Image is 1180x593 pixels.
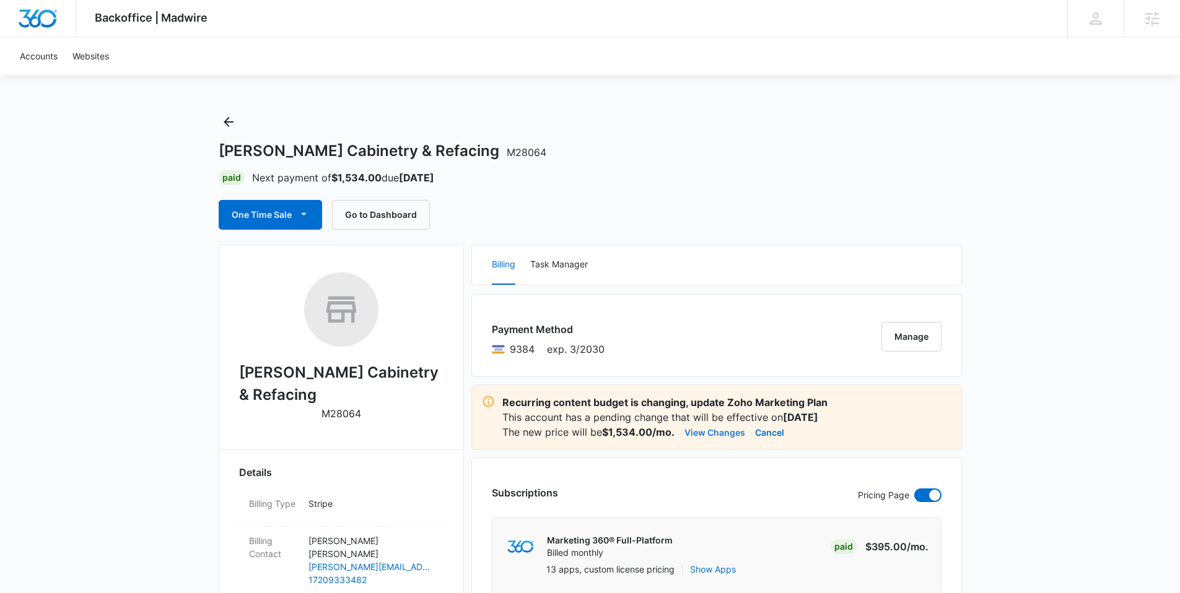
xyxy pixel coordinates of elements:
strong: [DATE] [399,171,434,184]
button: Show Apps [690,563,736,576]
p: This account has a pending change that will be effective on [502,410,951,425]
span: /mo. [907,540,929,553]
button: Cancel [755,425,784,439]
button: Billing [492,245,515,285]
span: exp. 3/2030 [547,342,605,357]
p: [PERSON_NAME] [PERSON_NAME] [308,534,434,560]
strong: $1,534.00 [331,171,382,184]
p: Pricing Page [858,488,909,502]
a: Accounts [12,37,65,75]
p: Next payment of due [252,170,434,185]
p: Billed monthly [547,547,673,559]
span: M28064 [507,146,546,158]
p: M28064 [321,406,361,421]
p: Marketing 360® Full-Platform [547,534,673,547]
span: Backoffice | Madwire [95,11,208,24]
div: Paid [219,170,245,185]
span: Visa ending with [510,342,535,357]
h3: Subscriptions [492,485,558,500]
a: 17209333482 [308,573,434,586]
strong: $1,534.00/mo. [602,426,675,438]
button: Go to Dashboard [332,200,430,230]
strong: [DATE] [783,411,818,423]
dt: Billing Contact [249,534,299,560]
button: Task Manager [530,245,588,285]
div: Billing TypeStripe [239,490,444,527]
button: View Changes [684,425,745,439]
a: [PERSON_NAME][EMAIL_ADDRESS][DOMAIN_NAME] [308,560,434,573]
p: Stripe [308,497,434,510]
div: Paid [831,539,857,554]
button: Back [219,112,238,132]
p: Recurring content budget is changing, update Zoho Marketing Plan [502,395,951,410]
p: 13 apps, custom license pricing [546,563,675,576]
h3: Payment Method [492,322,605,337]
button: Manage [881,322,942,352]
dt: Billing Type [249,497,299,510]
p: $395.00 [865,539,929,554]
a: Websites [65,37,116,75]
h2: [PERSON_NAME] Cabinetry & Refacing [239,361,444,406]
p: The new price will be [502,425,675,439]
span: Details [239,465,272,480]
img: marketing360Logo [507,540,534,553]
h1: [PERSON_NAME] Cabinetry & Refacing [219,142,546,160]
button: One Time Sale [219,200,322,230]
